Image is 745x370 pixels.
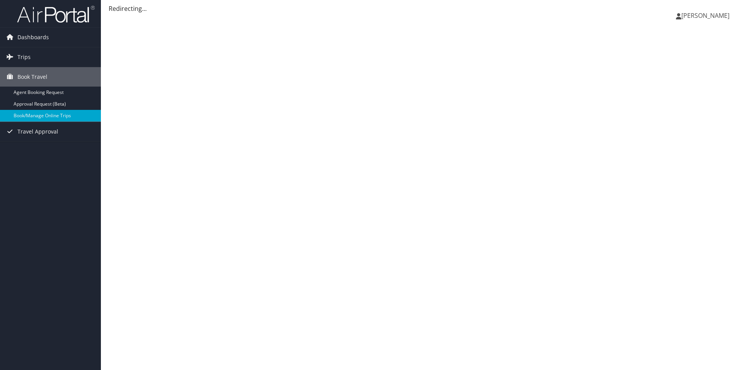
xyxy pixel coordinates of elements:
[17,122,58,141] span: Travel Approval
[17,67,47,87] span: Book Travel
[681,11,729,20] span: [PERSON_NAME]
[17,47,31,67] span: Trips
[17,28,49,47] span: Dashboards
[676,4,737,27] a: [PERSON_NAME]
[17,5,95,23] img: airportal-logo.png
[109,4,737,13] div: Redirecting...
